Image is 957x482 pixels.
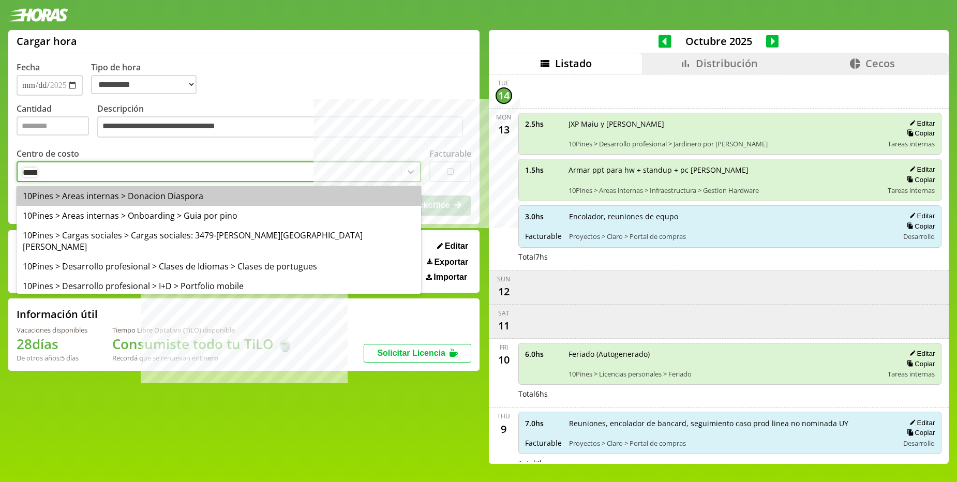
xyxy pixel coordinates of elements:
div: 10Pines > Areas internas > Onboarding > Guia por pino [17,206,421,225]
label: Facturable [429,148,471,159]
h1: 28 días [17,335,87,353]
button: Editar [906,418,935,427]
b: Enero [200,353,218,363]
span: Reuniones, encolador de bancard, seguimiento caso prod linea no nominada UY [569,418,892,428]
div: Tue [498,79,510,87]
textarea: Descripción [97,116,463,138]
button: Editar [906,349,935,358]
div: Tiempo Libre Optativo (TiLO) disponible [112,325,293,335]
h1: Consumiste todo tu TiLO 🍵 [112,335,293,353]
span: Facturable [525,438,562,448]
div: 10Pines > Desarrollo profesional > I+D > Portfolio mobile [17,276,421,296]
div: Recordá que se renuevan en [112,353,293,363]
span: Encolador, reuniones de equpo [569,212,892,221]
span: Exportar [434,258,468,267]
span: 7.0 hs [525,418,562,428]
span: Tareas internas [888,139,935,148]
label: Fecha [17,62,40,73]
span: Feriado (Autogenerado) [569,349,881,359]
label: Descripción [97,103,471,141]
span: Importar [433,273,467,282]
span: Tareas internas [888,186,935,195]
div: 10Pines > Areas internas > Donacion Diaspora [17,186,421,206]
button: Editar [906,165,935,174]
span: 3.0 hs [525,212,562,221]
span: 2.5 hs [525,119,561,129]
div: 10 [496,352,512,368]
div: 13 [496,122,512,138]
span: Desarrollo [903,232,935,241]
h1: Cargar hora [17,34,77,48]
span: Proyectos > Claro > Portal de compras [569,439,892,448]
div: Thu [497,412,510,420]
button: Copiar [904,359,935,368]
button: Editar [906,212,935,220]
div: Vacaciones disponibles [17,325,87,335]
div: 10Pines > Desarrollo profesional > Clases de Idiomas > Clases de portugues [17,257,421,276]
label: Centro de costo [17,148,79,159]
div: De otros años: 5 días [17,353,87,363]
h2: Información útil [17,307,98,321]
div: 9 [496,420,512,437]
div: Fri [500,343,508,352]
div: 12 [496,283,512,300]
button: Copiar [904,175,935,184]
label: Tipo de hora [91,62,205,96]
span: Facturable [525,231,562,241]
span: Solicitar Licencia [377,349,445,357]
button: Editar [434,241,471,251]
span: Armar ppt para hw + standup + pc [PERSON_NAME] [569,165,881,175]
button: Editar [906,119,935,128]
span: Tareas internas [888,369,935,379]
button: Copiar [904,222,935,231]
div: Sat [498,309,510,318]
div: scrollable content [489,74,949,462]
img: logotipo [8,8,68,22]
label: Cantidad [17,103,97,141]
span: 10Pines > Desarrollo profesional > Jardinero por [PERSON_NAME] [569,139,881,148]
button: Solicitar Licencia [364,344,471,363]
span: 10Pines > Areas internas > Infraestructura > Gestion Hardware [569,186,881,195]
input: Cantidad [17,116,89,135]
button: Copiar [904,428,935,437]
select: Tipo de hora [91,75,197,94]
span: Octubre 2025 [671,34,766,48]
div: Mon [496,113,511,122]
span: Distribución [696,56,758,70]
span: 1.5 hs [525,165,561,175]
div: Sun [497,275,510,283]
span: 10Pines > Licencias personales > Feriado [569,369,881,379]
div: 14 [496,87,512,104]
span: 6.0 hs [525,349,561,359]
span: Cecos [865,56,895,70]
div: Total 6 hs [518,389,942,399]
div: 10Pines > Cargas sociales > Cargas sociales: 3479-[PERSON_NAME][GEOGRAPHIC_DATA][PERSON_NAME] [17,225,421,257]
span: Listado [555,56,592,70]
button: Copiar [904,129,935,138]
div: Total 7 hs [518,458,942,468]
div: 11 [496,318,512,334]
span: JXP Maiu y [PERSON_NAME] [569,119,881,129]
span: Editar [445,242,468,251]
span: Proyectos > Claro > Portal de compras [569,232,892,241]
span: Desarrollo [903,439,935,448]
div: Total 7 hs [518,252,942,262]
button: Exportar [424,257,471,267]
